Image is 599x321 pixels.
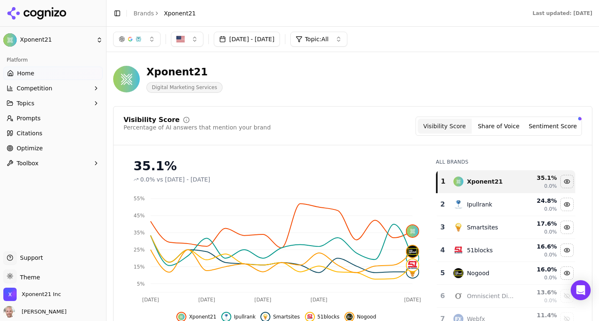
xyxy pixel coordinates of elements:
img: ipullrank [223,314,230,320]
div: 24.8 % [522,197,557,205]
div: Platform [3,53,103,67]
span: 0.0% [544,297,557,304]
div: Visibility Score [124,117,180,123]
img: US [176,35,185,43]
span: Nogood [357,314,376,320]
button: Hide 51blocks data [560,244,574,257]
img: 51blocks [407,259,418,271]
img: nogood [453,268,463,278]
span: Xponent21 [164,9,196,17]
tspan: 15% [134,264,145,270]
a: Prompts [3,112,103,125]
tspan: 55% [134,196,145,202]
button: Hide smartsites data [560,221,574,234]
button: Share of Voice [472,119,526,134]
span: 0.0% [140,175,155,184]
div: 13.6 % [522,288,557,296]
div: 11.4 % [522,311,557,319]
div: 6 [440,291,446,301]
span: 0.0% [544,229,557,235]
div: 35.1% [134,159,419,174]
img: smartsites [262,314,269,320]
img: ipullrank [453,199,463,209]
button: Hide xponent21 data [560,175,574,188]
div: 17.6 % [522,219,557,228]
span: Topic: All [305,35,329,43]
img: xponent21 [407,225,418,237]
div: 16.0 % [522,265,557,274]
span: Citations [17,129,42,137]
div: Last updated: [DATE] [532,10,592,17]
tspan: [DATE] [255,297,272,303]
span: Theme [17,274,40,281]
tspan: 45% [134,213,145,219]
img: 51blocks [307,314,313,320]
button: Hide ipullrank data [560,198,574,211]
span: Competition [17,84,52,92]
a: Optimize [3,142,103,155]
div: All Brands [436,159,575,165]
button: Competition [3,82,103,95]
tr: 2ipullrankIpullrank24.8%0.0%Hide ipullrank data [437,193,575,216]
tr: 6omniscient digitalOmniscient Digital13.6%0.0%Show omniscient digital data [437,285,575,308]
img: nogood [407,246,418,257]
img: xponent21 [178,314,185,320]
tr: 451blocks51blocks16.6%0.0%Hide 51blocks data [437,239,575,262]
tr: 3smartsitesSmartsites17.6%0.0%Hide smartsites data [437,216,575,239]
span: Ipullrank [234,314,255,320]
div: 4 [440,245,446,255]
button: Open user button [3,306,67,318]
tspan: [DATE] [311,297,328,303]
button: Open organization switcher [3,288,61,301]
span: [PERSON_NAME] [18,308,67,316]
button: [DATE] - [DATE] [214,32,280,47]
span: 0.0% [544,251,557,258]
div: 5 [440,268,446,278]
img: Will Melton [3,306,15,318]
span: Support [17,254,43,262]
span: Topics [17,99,35,107]
span: 0.0% [544,183,557,189]
div: 1 [441,177,446,187]
div: Xponent21 [146,65,223,79]
div: Nogood [467,269,489,277]
img: smartsites [407,266,418,278]
button: Hide nogood data [560,266,574,280]
tr: 1xponent21Xponent2135.1%0.0%Hide xponent21 data [437,170,575,193]
div: 35.1 % [522,174,557,182]
div: 2 [440,199,446,209]
img: Xponent21 Inc [3,288,17,301]
tr: 5nogoodNogood16.0%0.0%Hide nogood data [437,262,575,285]
nav: breadcrumb [134,9,196,17]
div: Omniscient Digital [467,292,515,300]
div: 16.6 % [522,242,557,251]
button: Toolbox [3,157,103,170]
span: Xponent21 [189,314,216,320]
img: Xponent21 [3,33,17,47]
tspan: 25% [134,247,145,253]
span: Xponent21 [20,36,93,44]
button: Topics [3,97,103,110]
div: Smartsites [467,223,498,231]
a: Brands [134,10,154,17]
span: 0.0% [544,206,557,212]
span: 51blocks [317,314,339,320]
div: 3 [440,222,446,232]
img: xponent21 [453,177,463,187]
div: Ipullrank [467,200,492,209]
div: Percentage of AI answers that mention your brand [124,123,271,132]
span: 0.0% [544,274,557,281]
img: nogood [346,314,353,320]
tspan: 5% [137,281,145,287]
a: Home [3,67,103,80]
tspan: [DATE] [404,297,421,303]
tspan: [DATE] [198,297,215,303]
div: Open Intercom Messenger [571,280,591,300]
tspan: [DATE] [142,297,159,303]
span: vs [DATE] - [DATE] [157,175,210,184]
span: Optimize [17,144,43,152]
button: Visibility Score [418,119,472,134]
button: Show omniscient digital data [560,289,574,303]
img: Xponent21 [113,66,140,92]
span: Home [17,69,34,77]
